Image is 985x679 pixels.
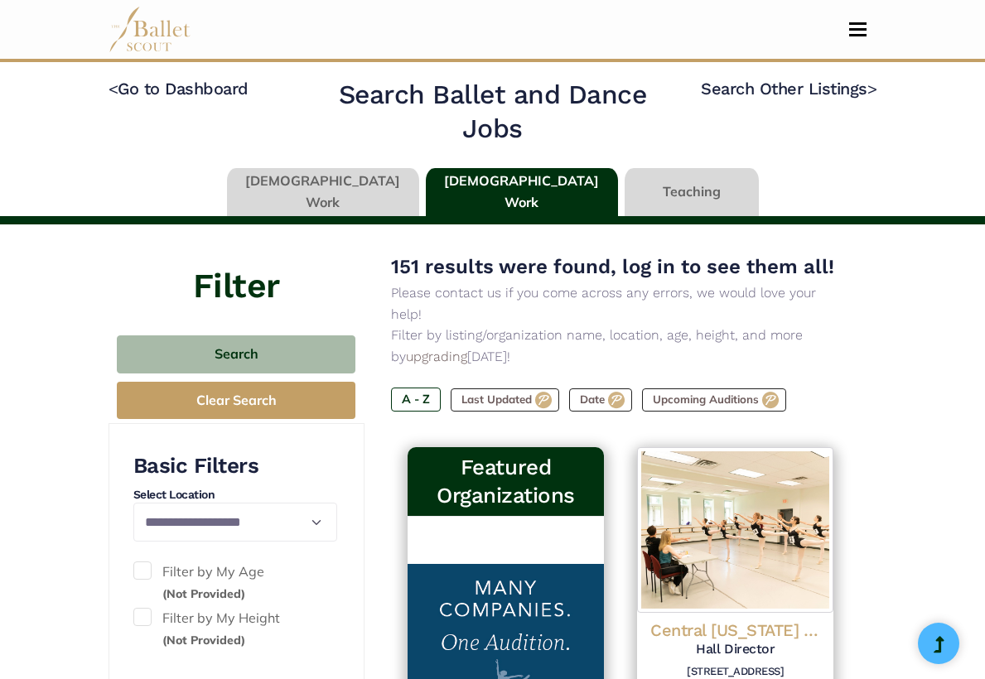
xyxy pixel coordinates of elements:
a: upgrading [406,349,467,364]
p: Filter by listing/organization name, location, age, height, and more by [DATE]! [391,325,851,367]
label: Filter by My Height [133,608,337,650]
h4: Central [US_STATE] Youth Ballet (CPYB) [650,619,820,641]
li: [DEMOGRAPHIC_DATA] Work [224,168,422,216]
label: Last Updated [451,388,559,412]
button: Search [117,335,355,374]
span: 151 results were found, log in to see them all! [391,255,834,278]
code: > [867,78,877,99]
small: (Not Provided) [162,633,245,648]
li: [DEMOGRAPHIC_DATA] Work [422,168,621,216]
small: (Not Provided) [162,586,245,601]
button: Toggle navigation [838,22,877,37]
h2: Search Ballet and Dance Jobs [329,78,656,147]
p: Please contact us if you come across any errors, we would love your help! [391,282,851,325]
h3: Featured Organizations [421,454,591,509]
h4: Filter [109,224,365,311]
a: <Go to Dashboard [109,79,249,99]
h6: [STREET_ADDRESS] [650,665,820,679]
label: Date [569,388,632,412]
img: Logo [637,447,833,613]
h4: Select Location [133,487,337,503]
h3: Basic Filters [133,452,337,480]
code: < [109,78,118,99]
a: Search Other Listings> [701,79,876,99]
button: Clear Search [117,382,355,419]
li: Teaching [621,168,762,216]
label: A - Z [391,388,441,411]
h5: Hall Director [650,641,820,658]
label: Upcoming Auditions [642,388,786,412]
label: Filter by My Age [133,561,337,604]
